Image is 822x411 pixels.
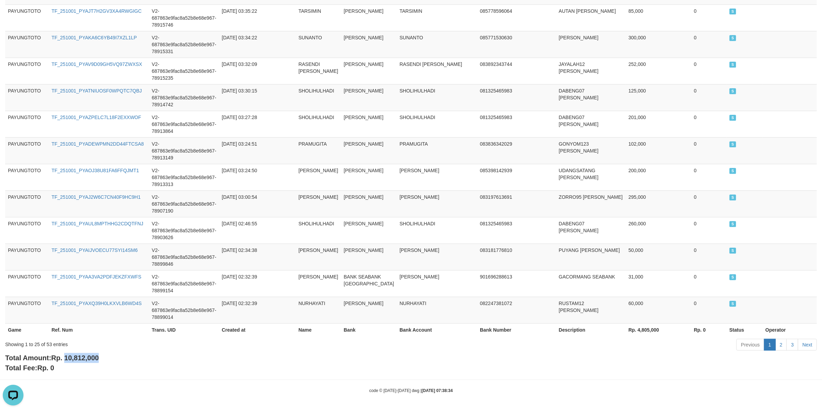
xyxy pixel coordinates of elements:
span: SUCCESS [729,301,736,307]
a: Next [798,339,817,351]
td: V2-687863e9fac8a52b8e68e967-78899014 [149,297,219,323]
span: SUCCESS [729,9,736,14]
td: 31,000 [626,270,691,297]
td: [PERSON_NAME] [397,244,477,270]
th: Name [296,323,341,336]
td: 260,000 [626,217,691,244]
td: [DATE] 02:32:39 [219,270,296,297]
a: TF_251001_PYAA3VA2PDFJEKZFXWFS [51,274,141,280]
td: PAYUNGTOTO [5,164,49,190]
td: 0 [691,111,727,137]
td: 0 [691,297,727,323]
td: SHOLIHULHADI [296,111,341,137]
td: 102,000 [626,137,691,164]
th: Trans. UID [149,323,219,336]
span: SUCCESS [729,62,736,68]
td: [PERSON_NAME] [341,297,397,323]
th: Created at [219,323,296,336]
td: SHOLIHULHADI [397,84,477,111]
small: code © [DATE]-[DATE] dwg | [369,388,453,393]
td: PAYUNGTOTO [5,137,49,164]
td: [PERSON_NAME] [341,164,397,190]
td: [PERSON_NAME] [397,164,477,190]
td: [DATE] 02:46:55 [219,217,296,244]
td: [PERSON_NAME] [556,31,626,58]
td: PAYUNGTOTO [5,217,49,244]
td: V2-687863e9fac8a52b8e68e967-78915331 [149,31,219,58]
a: TF_251001_PYAUL8MPTHHG2CDQTFNJ [51,221,143,226]
th: Rp. 0 [691,323,727,336]
td: [DATE] 03:24:51 [219,137,296,164]
td: [DATE] 03:00:54 [219,190,296,217]
a: TF_251001_PYATNIUOSF0WPQTC7QBJ [51,88,142,94]
span: SUCCESS [729,88,736,94]
td: 252,000 [626,58,691,84]
td: JAYALAH12 [PERSON_NAME] [556,58,626,84]
button: Open LiveChat chat widget [3,3,23,23]
td: AUTAN [PERSON_NAME] [556,4,626,31]
td: [PERSON_NAME] [341,111,397,137]
td: SHOLIHULHADI [397,111,477,137]
strong: [DATE] 07:38:34 [422,388,453,393]
span: SUCCESS [729,274,736,280]
td: ZORRO95 [PERSON_NAME] [556,190,626,217]
td: PAYUNGTOTO [5,111,49,137]
td: 085771530630 [477,31,556,58]
td: [PERSON_NAME] [341,58,397,84]
td: GACORMANG SEABANK [556,270,626,297]
td: V2-687863e9fac8a52b8e68e967-78903626 [149,217,219,244]
td: [PERSON_NAME] [341,31,397,58]
th: Status [727,323,763,336]
td: 0 [691,164,727,190]
td: [PERSON_NAME] [341,4,397,31]
td: RUSTAM12 [PERSON_NAME] [556,297,626,323]
td: SHOLIHULHADI [397,217,477,244]
td: 081325465983 [477,217,556,244]
td: 082247381072 [477,297,556,323]
a: TF_251001_PYAZPELC7L18F2EXXWOF [51,115,141,120]
td: [PERSON_NAME] [341,84,397,111]
td: [DATE] 03:35:22 [219,4,296,31]
td: [PERSON_NAME] [296,190,341,217]
a: Previous [736,339,764,351]
td: 200,000 [626,164,691,190]
td: PRAMUGITA [296,137,341,164]
td: [PERSON_NAME] [397,190,477,217]
td: [DATE] 03:24:50 [219,164,296,190]
td: 085398142939 [477,164,556,190]
a: TF_251001_PYAIJVOECU77SYI14SM6 [51,247,138,253]
td: [PERSON_NAME] [341,137,397,164]
td: [DATE] 03:30:15 [219,84,296,111]
th: Bank Number [477,323,556,336]
span: SUCCESS [729,168,736,174]
td: 083836342029 [477,137,556,164]
th: Description [556,323,626,336]
td: V2-687863e9fac8a52b8e68e967-78907190 [149,190,219,217]
td: [DATE] 03:27:28 [219,111,296,137]
td: NURHAYATI [296,297,341,323]
td: 60,000 [626,297,691,323]
th: Game [5,323,49,336]
td: SUNANTO [397,31,477,58]
td: 081325465983 [477,111,556,137]
td: PAYUNGTOTO [5,270,49,297]
span: SUCCESS [729,141,736,147]
a: TF_251001_PYADEWPMN2DD44FTCSA8 [51,141,144,147]
td: 0 [691,270,727,297]
td: V2-687863e9fac8a52b8e68e967-78913149 [149,137,219,164]
td: V2-687863e9fac8a52b8e68e967-78913864 [149,111,219,137]
td: 85,000 [626,4,691,31]
a: 1 [764,339,776,351]
td: 0 [691,31,727,58]
th: Bank [341,323,397,336]
td: BANK SEABANK [GEOGRAPHIC_DATA] [341,270,397,297]
td: V2-687863e9fac8a52b8e68e967-78899154 [149,270,219,297]
span: SUCCESS [729,248,736,254]
td: 0 [691,84,727,111]
td: SUNANTO [296,31,341,58]
td: 0 [691,137,727,164]
td: PAYUNGTOTO [5,58,49,84]
td: DABENG07 [PERSON_NAME] [556,111,626,137]
td: 0 [691,58,727,84]
td: [PERSON_NAME] [341,244,397,270]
